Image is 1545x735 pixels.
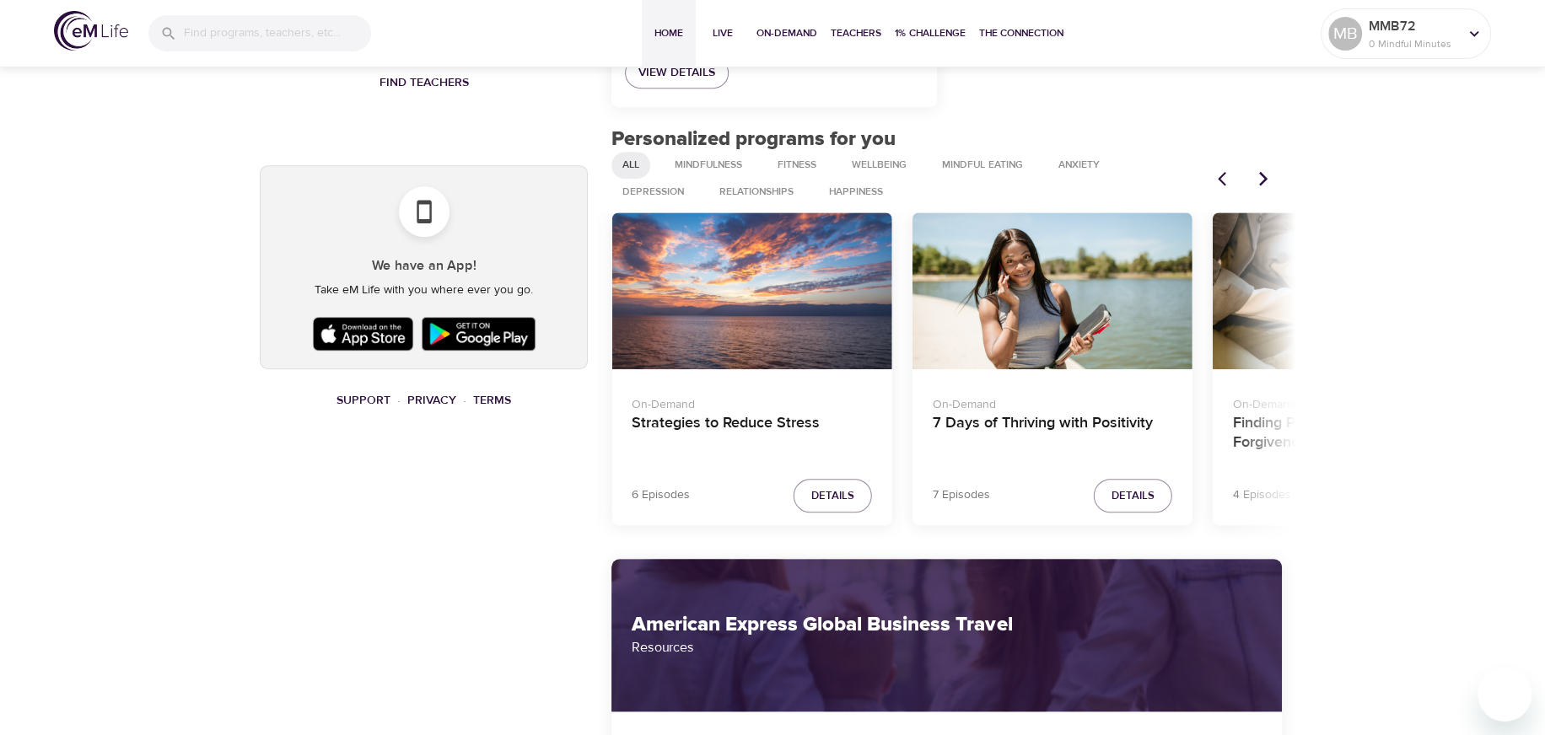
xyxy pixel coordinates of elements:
a: Support [336,393,390,408]
p: On-Demand [1232,389,1472,414]
button: Details [1093,479,1171,513]
p: On-Demand [932,389,1171,414]
h2: American Express Global Business Travel [632,613,1262,637]
p: On-Demand [632,389,871,414]
a: Find Teachers [373,67,476,99]
p: 4 Episodes [1232,486,1290,504]
button: Next items [1245,160,1282,197]
div: Mindfulness [664,152,753,179]
span: Details [1111,486,1154,506]
a: Privacy [407,393,456,408]
img: Apple App Store [309,313,418,355]
p: 0 Mindful Minutes [1369,36,1458,51]
h4: Finding Peace Through Forgiveness [1232,414,1472,454]
p: 7 Episodes [932,486,989,504]
span: Details [810,486,853,506]
li: · [397,389,401,412]
span: Teachers [831,24,881,42]
div: Wellbeing [841,152,918,179]
button: Finding Peace Through Forgiveness [1212,212,1492,370]
button: 7 Days of Thriving with Positivity [912,212,1192,370]
input: Find programs, teachers, etc... [184,15,371,51]
h4: 7 Days of Thriving with Positivity [932,414,1171,454]
div: Relationships [708,179,805,206]
img: Google Play Store [417,313,539,355]
div: All [611,152,650,179]
div: Happiness [818,179,894,206]
p: Resources [632,637,1262,657]
span: Depression [612,185,694,199]
div: Depression [611,179,695,206]
button: Details [793,479,871,513]
span: Relationships [709,185,804,199]
nav: breadcrumb [260,389,588,412]
div: Anxiety [1047,152,1110,179]
span: Anxiety [1047,158,1109,172]
span: Find Teachers [380,72,469,94]
span: Mindful Eating [932,158,1032,172]
span: Fitness [767,158,826,172]
span: Happiness [819,185,893,199]
span: 1% Challenge [895,24,966,42]
h4: Strategies to Reduce Stress [632,414,871,454]
span: Wellbeing [842,158,917,172]
img: logo [54,11,128,51]
p: Take eM Life with you where ever you go. [274,282,573,299]
p: MMB72 [1369,16,1458,36]
a: View Details [625,57,729,89]
h5: We have an App! [274,257,573,275]
span: The Connection [979,24,1063,42]
a: Terms [473,393,511,408]
div: Fitness [767,152,827,179]
span: Mindfulness [665,158,752,172]
span: View Details [638,62,715,83]
p: 6 Episodes [632,486,690,504]
span: Live [703,24,743,42]
h2: Personalized programs for you [611,127,1282,152]
span: All [612,158,649,172]
span: On-Demand [756,24,817,42]
span: Home [649,24,689,42]
iframe: Button to launch messaging window [1478,668,1532,722]
li: · [463,389,466,412]
div: Mindful Eating [931,152,1033,179]
div: MB [1328,17,1362,51]
button: Previous items [1208,160,1245,197]
button: Strategies to Reduce Stress [611,212,891,370]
